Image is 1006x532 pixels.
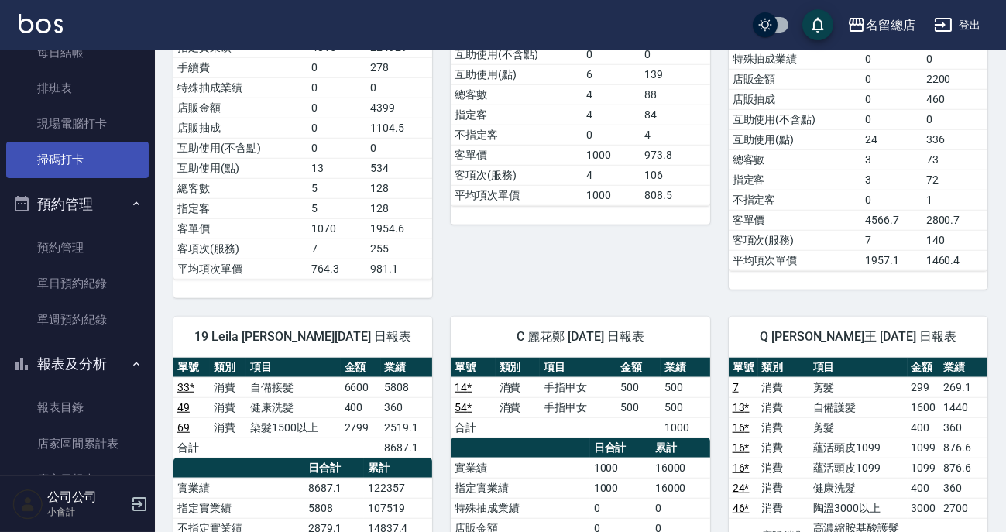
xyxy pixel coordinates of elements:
td: 互助使用(點) [451,64,582,84]
th: 業績 [661,358,709,378]
span: Q [PERSON_NAME]王 [DATE] 日報表 [747,329,969,345]
td: 500 [616,377,661,397]
td: 消費 [210,377,246,397]
td: 1957.1 [861,250,922,270]
td: 自備接髮 [246,377,340,397]
td: 299 [908,377,940,397]
td: 534 [366,158,432,178]
span: C 麗花鄭 [DATE] 日報表 [469,329,691,345]
td: 客項次(服務) [729,230,862,250]
td: 876.6 [939,458,987,478]
td: 1099 [908,438,940,458]
td: 7 [307,239,366,259]
td: 3 [861,149,922,170]
td: 4 [582,165,640,185]
td: 88 [640,84,709,105]
td: 0 [307,77,366,98]
td: 1 [922,190,987,210]
td: 店販抽成 [729,89,862,109]
td: 0 [366,77,432,98]
td: 健康洗髮 [246,397,340,417]
td: 1104.5 [366,118,432,138]
td: 336 [922,129,987,149]
td: 128 [366,178,432,198]
td: 0 [307,138,366,158]
td: 總客數 [173,178,307,198]
td: 8687.1 [304,478,364,498]
td: 特殊抽成業績 [173,77,307,98]
td: 指定實業績 [451,478,589,498]
th: 單號 [173,358,210,378]
td: 400 [908,417,940,438]
td: 4 [640,125,709,145]
td: 互助使用(不含點) [451,44,582,64]
td: 16000 [651,458,710,478]
a: 7 [733,381,739,393]
a: 69 [177,421,190,434]
td: 互助使用(點) [729,129,862,149]
h5: 公司公司 [47,489,126,505]
th: 日合計 [304,458,364,479]
td: 消費 [210,397,246,417]
td: 特殊抽成業績 [451,498,589,518]
td: 0 [366,138,432,158]
td: 13 [307,158,366,178]
td: 3000 [908,498,940,518]
td: 0 [922,109,987,129]
td: 7 [861,230,922,250]
td: 2200 [922,69,987,89]
td: 3 [861,170,922,190]
a: 單日預約紀錄 [6,266,149,301]
td: 總客數 [451,84,582,105]
td: 128 [366,198,432,218]
button: save [802,9,833,40]
td: 平均項次單價 [729,250,862,270]
td: 0 [861,49,922,69]
td: 400 [908,478,940,498]
p: 小會計 [47,505,126,519]
img: Person [12,489,43,520]
td: 0 [590,498,651,518]
th: 業績 [381,358,433,378]
td: 陶溫3000以上 [809,498,908,518]
td: 122357 [364,478,433,498]
th: 累計 [651,438,710,458]
td: 1000 [590,478,651,498]
a: 掃碼打卡 [6,142,149,177]
td: 消費 [210,417,246,438]
td: 消費 [758,498,809,518]
td: 平均項次單價 [173,259,307,279]
td: 500 [661,377,709,397]
td: 總客數 [729,149,862,170]
td: 1000 [582,145,640,165]
td: 460 [922,89,987,109]
td: 4 [582,84,640,105]
td: 876.6 [939,438,987,458]
th: 類別 [210,358,246,378]
td: 360 [939,478,987,498]
td: 0 [861,89,922,109]
td: 消費 [496,397,540,417]
td: 指定客 [173,198,307,218]
td: 72 [922,170,987,190]
td: 4399 [366,98,432,118]
td: 360 [939,417,987,438]
td: 客單價 [729,210,862,230]
th: 金額 [908,358,940,378]
button: 名留總店 [841,9,922,41]
td: 1070 [307,218,366,239]
td: 消費 [758,397,809,417]
a: 報表目錄 [6,390,149,425]
td: 1460.4 [922,250,987,270]
td: 2700 [939,498,987,518]
a: 排班表 [6,70,149,106]
td: 4 [582,105,640,125]
img: Logo [19,14,63,33]
td: 5808 [304,498,364,518]
td: 0 [307,98,366,118]
td: 107519 [364,498,433,518]
td: 手指甲女 [540,397,616,417]
td: 1000 [582,185,640,205]
td: 互助使用(不含點) [173,138,307,158]
td: 0 [861,69,922,89]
